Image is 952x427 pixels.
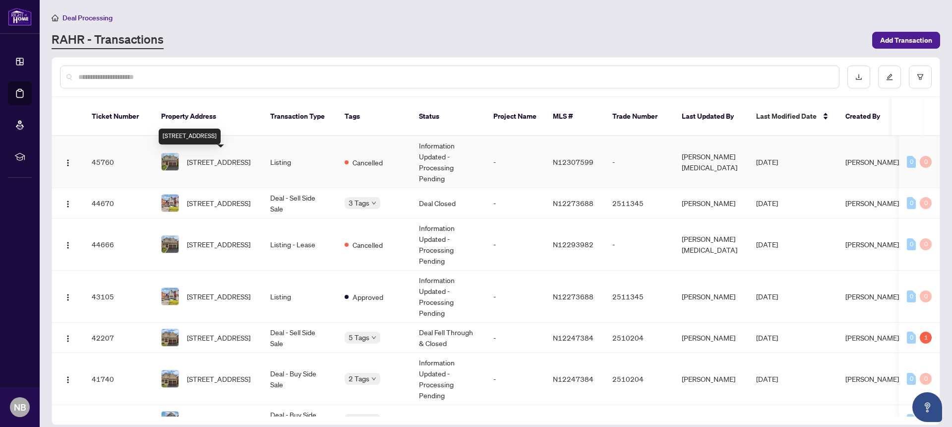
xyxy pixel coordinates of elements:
th: Transaction Type [262,97,337,136]
td: Deal Fell Through & Closed [411,323,485,353]
img: Logo [64,293,72,301]
th: Status [411,97,485,136]
div: 0 [907,156,916,168]
td: - [485,271,545,323]
td: - [485,353,545,405]
span: [PERSON_NAME] [845,157,899,166]
td: Information Updated - Processing Pending [411,136,485,188]
span: Deal Processing [62,13,113,22]
td: Deal - Buy Side Sale [262,353,337,405]
span: Cancelled [353,239,383,250]
td: 41740 [84,353,153,405]
span: [STREET_ADDRESS] [187,291,250,302]
td: Information Updated - Processing Pending [411,218,485,271]
span: [STREET_ADDRESS] [187,373,250,384]
td: Information Updated - Processing Pending [411,271,485,323]
span: N12307599 [553,157,594,166]
img: Logo [64,376,72,384]
div: 1 [920,332,932,344]
button: Logo [60,154,76,170]
td: Deal - Sell Side Sale [262,188,337,218]
th: Trade Number [604,97,674,136]
button: download [847,66,870,88]
a: RAHR - Transactions [52,31,164,49]
th: Property Address [153,97,262,136]
td: [PERSON_NAME] [674,188,748,218]
td: 42207 [84,323,153,353]
span: down [371,335,376,340]
img: thumbnail-img [162,195,178,212]
td: [PERSON_NAME] [674,271,748,323]
td: Listing - Lease [262,218,337,271]
button: edit [878,66,901,88]
th: MLS # [545,97,604,136]
th: Tags [337,97,411,136]
span: 5 Tags [349,332,369,343]
span: [PERSON_NAME] [845,416,899,425]
div: 0 [920,373,932,385]
td: 44670 [84,188,153,218]
span: [STREET_ADDRESS] [187,415,250,426]
button: Logo [60,288,76,304]
td: - [485,136,545,188]
span: [PERSON_NAME] [845,374,899,383]
span: home [52,14,59,21]
span: edit [886,73,893,80]
div: 0 [920,238,932,250]
button: Logo [60,236,76,252]
img: Logo [64,241,72,249]
td: [PERSON_NAME] [674,323,748,353]
button: filter [909,66,932,88]
td: Listing [262,271,337,323]
td: Information Updated - Processing Pending [411,353,485,405]
span: [PERSON_NAME] [845,199,899,208]
span: [DATE] [756,374,778,383]
span: [DATE] [756,157,778,166]
td: 2511345 [604,271,674,323]
button: Add Transaction [872,32,940,49]
button: Open asap [912,392,942,422]
span: Cancelled [353,157,383,168]
span: N12247384 [553,374,594,383]
img: Logo [64,200,72,208]
div: 0 [920,197,932,209]
td: [PERSON_NAME][MEDICAL_DATA] [674,218,748,271]
td: [PERSON_NAME][MEDICAL_DATA] [674,136,748,188]
td: - [604,218,674,271]
span: 3 Tags [349,197,369,209]
td: - [485,323,545,353]
td: 45760 [84,136,153,188]
td: Deal Closed [411,188,485,218]
th: Project Name [485,97,545,136]
span: [DATE] [756,240,778,249]
img: Logo [64,335,72,343]
td: 2511345 [604,188,674,218]
img: thumbnail-img [162,153,178,170]
th: Ticket Number [84,97,153,136]
span: [DATE] [756,292,778,301]
th: Last Modified Date [748,97,837,136]
span: 3 Tags [349,414,369,426]
div: 0 [907,290,916,302]
span: [DATE] [756,199,778,208]
span: [STREET_ADDRESS] [187,156,250,167]
span: [PERSON_NAME] [845,333,899,342]
span: down [371,376,376,381]
img: thumbnail-img [162,236,178,253]
span: Last Modified Date [756,111,817,122]
div: 0 [907,373,916,385]
td: - [485,218,545,271]
span: N12247384 [553,333,594,342]
th: Created By [837,97,897,136]
div: 0 [920,156,932,168]
td: - [604,136,674,188]
div: 0 [920,290,932,302]
div: 0 [907,332,916,344]
span: [PERSON_NAME] [845,240,899,249]
span: [DATE] [756,416,778,425]
span: [DATE] [756,333,778,342]
span: [PERSON_NAME] [845,292,899,301]
th: Last Updated By [674,97,748,136]
div: 0 [907,238,916,250]
span: N12293982 [553,240,594,249]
